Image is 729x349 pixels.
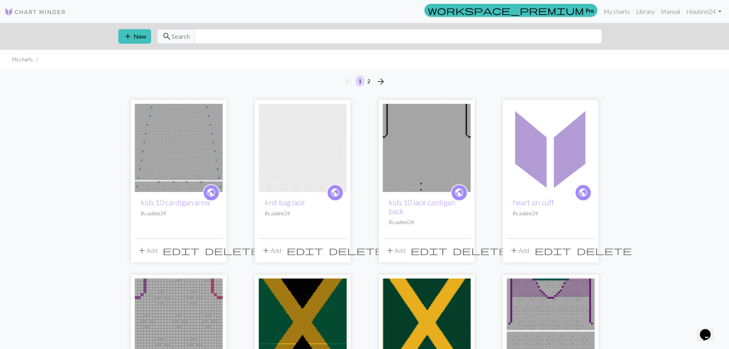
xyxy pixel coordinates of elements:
[600,4,633,19] a: My charts
[205,245,260,256] span: delete
[202,243,263,258] button: Delete
[12,56,33,63] li: My charts
[171,32,190,41] span: Search
[163,246,199,255] i: Edit
[206,185,216,200] i: public
[5,7,66,16] img: Logo
[683,4,724,19] a: Hiaubrei24
[118,29,151,44] button: New
[411,246,447,255] i: Edit
[453,245,508,256] span: delete
[376,76,385,87] span: arrow_forward
[574,243,634,258] button: Delete
[259,104,347,192] img: knit bag lace
[577,245,632,256] span: delete
[428,5,584,16] span: workspace_premium
[383,318,471,325] a: 2Flag_of_Jamaica.svg.PNG
[507,318,595,325] a: Eyelet sweater
[141,210,217,217] p: By aubrei24
[330,187,340,198] span: public
[327,184,344,201] a: public
[287,246,323,255] i: Edit
[373,75,388,88] button: Next
[329,245,384,256] span: delete
[535,245,571,256] span: edit
[535,246,571,255] i: Edit
[408,243,450,258] button: Edit
[389,219,465,226] p: By aubrei24
[356,75,365,87] button: 1
[284,243,326,258] button: Edit
[206,187,216,198] span: public
[265,198,305,207] a: knit bag lace
[697,318,721,341] iframe: chat widget
[383,104,471,192] img: kids 10 lace cardigan back
[259,243,284,258] button: Add
[326,243,387,258] button: Delete
[385,245,395,256] span: add
[341,75,388,88] nav: Page navigation
[658,4,683,19] a: Manual
[578,187,588,198] span: public
[162,31,171,42] span: search
[507,104,595,192] img: heart on cuff
[575,184,592,201] a: public
[123,31,132,42] span: add
[451,184,468,201] a: public
[330,185,340,200] i: public
[507,243,532,258] button: Add
[135,243,160,258] button: Add
[454,185,464,200] i: public
[163,245,199,256] span: edit
[383,143,471,151] a: kids 10 lace cardigan back
[135,143,223,151] a: kids 10 cardigan arms
[507,143,595,151] a: heart on cuff
[137,245,147,256] span: add
[513,210,589,217] p: By aubrei24
[450,243,510,258] button: Delete
[424,4,597,17] a: Pro
[509,245,519,256] span: add
[454,187,464,198] span: public
[376,77,385,86] i: Next
[287,245,323,256] span: edit
[160,243,202,258] button: Edit
[578,185,588,200] i: public
[265,210,341,217] p: By aubrei24
[532,243,574,258] button: Edit
[383,243,408,258] button: Add
[259,318,347,325] a: 2Flag_of_Jamaica.svg.PNG
[135,318,223,325] a: Kids 10 lace cardigan front
[513,198,554,207] a: heart on cuff
[261,245,271,256] span: add
[633,4,658,19] a: Library
[364,75,373,87] button: 2
[135,104,223,192] img: kids 10 cardigan arms
[389,198,455,216] a: kids 10 lace cardigan back
[411,245,447,256] span: edit
[259,143,347,151] a: knit bag lace
[203,184,220,201] a: public
[141,198,210,207] a: kids 10 cardigan arms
